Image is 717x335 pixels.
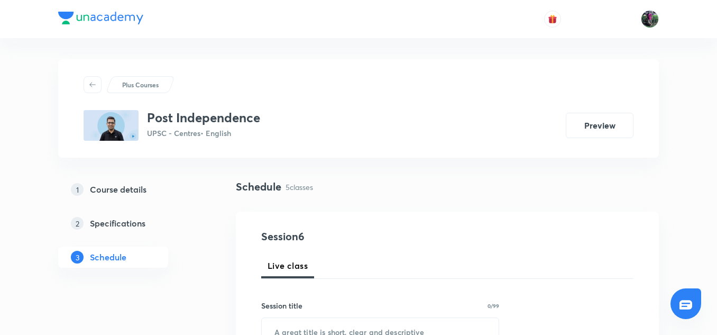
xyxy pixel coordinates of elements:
[90,217,145,230] h5: Specifications
[544,11,561,28] button: avatar
[71,251,84,264] p: 3
[236,179,281,195] h4: Schedule
[548,14,557,24] img: avatar
[566,113,633,138] button: Preview
[58,12,143,27] a: Company Logo
[147,128,260,139] p: UPSC - Centres • English
[58,12,143,24] img: Company Logo
[84,110,139,141] img: 5ccc2aadccaf4225b653fe53f567e8f1.jpg
[268,259,308,272] span: Live class
[71,217,84,230] p: 2
[147,110,260,125] h3: Post Independence
[261,229,454,245] h4: Session 6
[58,179,202,200] a: 1Course details
[286,182,313,193] p: 5 classes
[58,213,202,234] a: 2Specifications
[90,183,146,196] h5: Course details
[488,303,499,309] p: 0/99
[261,300,302,311] h6: Session title
[641,10,659,28] img: Ravishekhar Kumar
[122,80,159,89] p: Plus Courses
[71,183,84,196] p: 1
[90,251,126,264] h5: Schedule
